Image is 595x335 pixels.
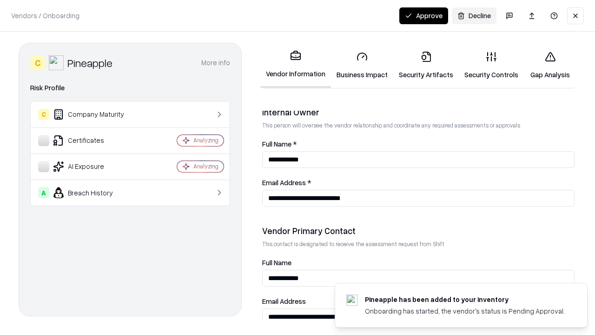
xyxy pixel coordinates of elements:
[262,179,575,186] label: Email Address *
[38,109,49,120] div: C
[201,54,230,71] button: More info
[365,295,565,304] div: Pineapple has been added to your inventory
[49,55,64,70] img: Pineapple
[524,44,576,87] a: Gap Analysis
[262,259,575,266] label: Full Name
[30,82,230,94] div: Risk Profile
[30,55,45,70] div: C
[193,162,218,170] div: Analyzing
[346,295,357,306] img: pineappleenergy.com
[262,141,575,147] label: Full Name *
[38,187,49,198] div: A
[260,43,331,88] a: Vendor Information
[38,187,149,198] div: Breach History
[262,107,575,118] div: Internal Owner
[452,7,496,24] button: Decline
[262,240,575,248] p: This contact is designated to receive the assessment request from Shift
[262,225,575,236] div: Vendor Primary Contact
[459,44,524,87] a: Security Controls
[193,136,218,144] div: Analyzing
[399,7,448,24] button: Approve
[365,306,565,316] div: Onboarding has started, the vendor's status is Pending Approval.
[38,161,149,172] div: AI Exposure
[11,11,79,20] p: Vendors / Onboarding
[38,135,149,146] div: Certificates
[262,121,575,129] p: This person will oversee the vendor relationship and coordinate any required assessments or appro...
[393,44,459,87] a: Security Artifacts
[331,44,393,87] a: Business Impact
[38,109,149,120] div: Company Maturity
[67,55,112,70] div: Pineapple
[262,298,575,305] label: Email Address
